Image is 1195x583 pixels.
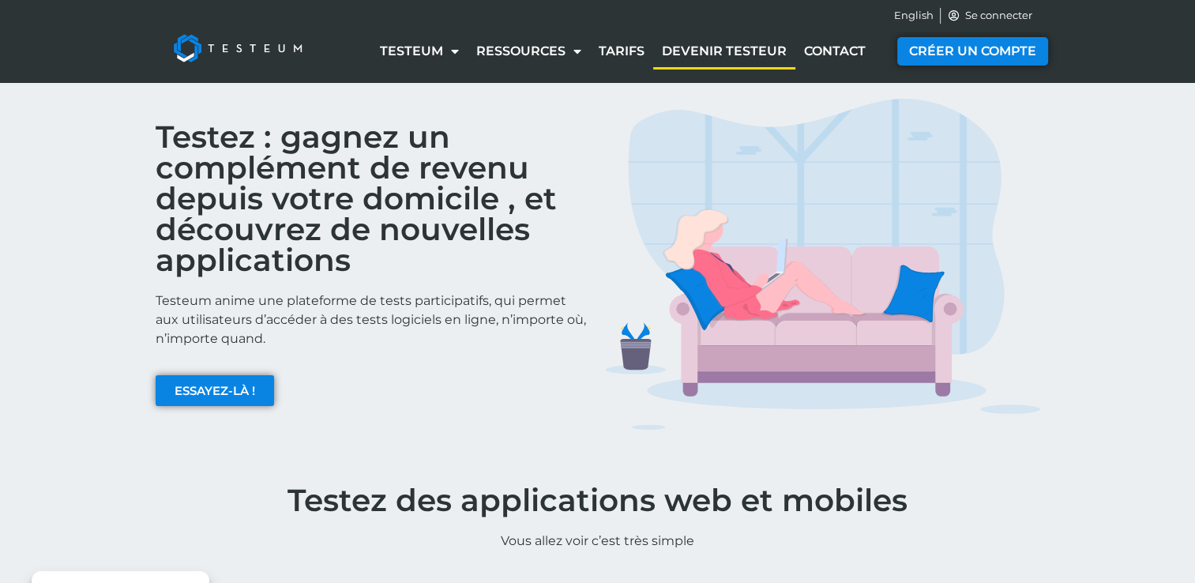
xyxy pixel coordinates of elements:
[909,45,1036,58] span: CRÉER UN COMPTE
[148,532,1048,551] p: Vous allez voir c’est très simple
[156,122,590,276] h2: Testez : gagnez un complément de revenu depuis votre domicile , et découvrez de nouvelles applica...
[947,8,1032,24] a: Se connecter
[653,33,795,70] a: Devenir testeur
[175,385,255,397] span: ESSAYEZ-LÀ !
[590,33,653,70] a: Tarifs
[148,485,1048,516] h1: Testez des applications web et mobiles
[894,8,934,24] a: English
[359,33,886,70] nav: Menu
[961,8,1032,24] span: Se connecter
[897,37,1048,66] a: CRÉER UN COMPTE
[156,17,320,80] img: Testeum Logo - Application crowdtesting platform
[795,33,874,70] a: Contact
[156,291,590,348] p: Testeum anime une plateforme de tests participatifs, qui permet aux utilisateurs d’accéder à des ...
[156,375,274,406] a: ESSAYEZ-LÀ !
[371,33,468,70] a: Testeum
[606,99,1040,431] img: TESTERS IMG 1
[468,33,590,70] a: Ressources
